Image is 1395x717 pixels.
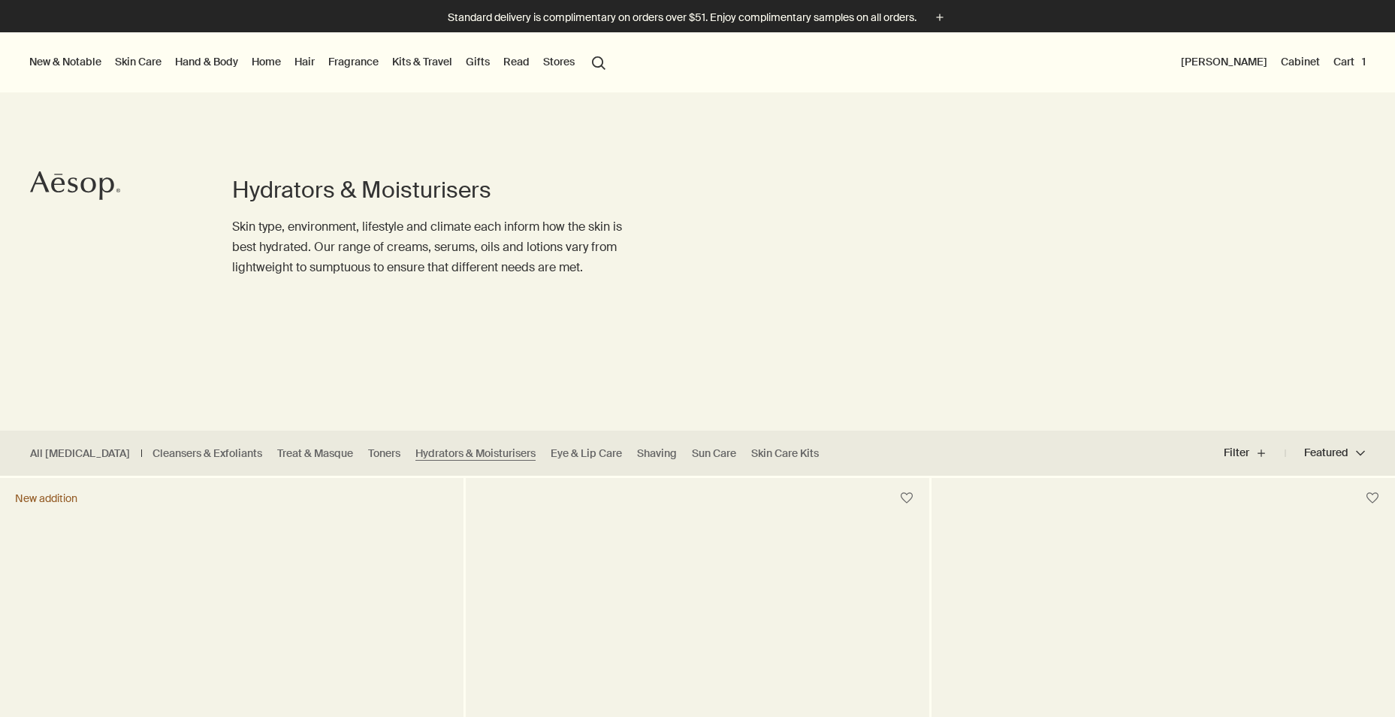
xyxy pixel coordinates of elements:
button: [PERSON_NAME] [1178,52,1270,71]
h1: Hydrators & Moisturisers [232,175,637,205]
a: Aesop [26,167,124,208]
nav: supplementary [1178,32,1369,92]
p: Standard delivery is complimentary on orders over $51. Enjoy complimentary samples on all orders. [448,10,916,26]
nav: primary [26,32,612,92]
a: Cabinet [1278,52,1323,71]
button: Standard delivery is complimentary on orders over $51. Enjoy complimentary samples on all orders. [448,9,948,26]
a: Shaving [637,446,677,461]
button: Save to cabinet [1359,485,1386,512]
button: Save to cabinet [893,485,920,512]
button: New & Notable [26,52,104,71]
a: Hand & Body [172,52,241,71]
a: Kits & Travel [389,52,455,71]
button: Cart1 [1330,52,1369,71]
a: Fragrance [325,52,382,71]
button: Stores [540,52,578,71]
button: Open search [585,47,612,76]
a: Eye & Lip Care [551,446,622,461]
a: Toners [368,446,400,461]
a: Sun Care [692,446,736,461]
a: Home [249,52,284,71]
a: Hydrators & Moisturisers [415,446,536,461]
a: Treat & Masque [277,446,353,461]
button: Filter [1224,435,1285,471]
div: New addition [15,492,77,505]
a: Hair [291,52,318,71]
p: Skin type, environment, lifestyle and climate each inform how the skin is best hydrated. Our rang... [232,216,637,278]
a: Gifts [463,52,493,71]
svg: Aesop [30,171,120,201]
button: Featured [1285,435,1365,471]
a: Skin Care Kits [751,446,819,461]
a: Skin Care [112,52,165,71]
a: All [MEDICAL_DATA] [30,446,130,461]
a: Read [500,52,533,71]
a: Cleansers & Exfoliants [152,446,262,461]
